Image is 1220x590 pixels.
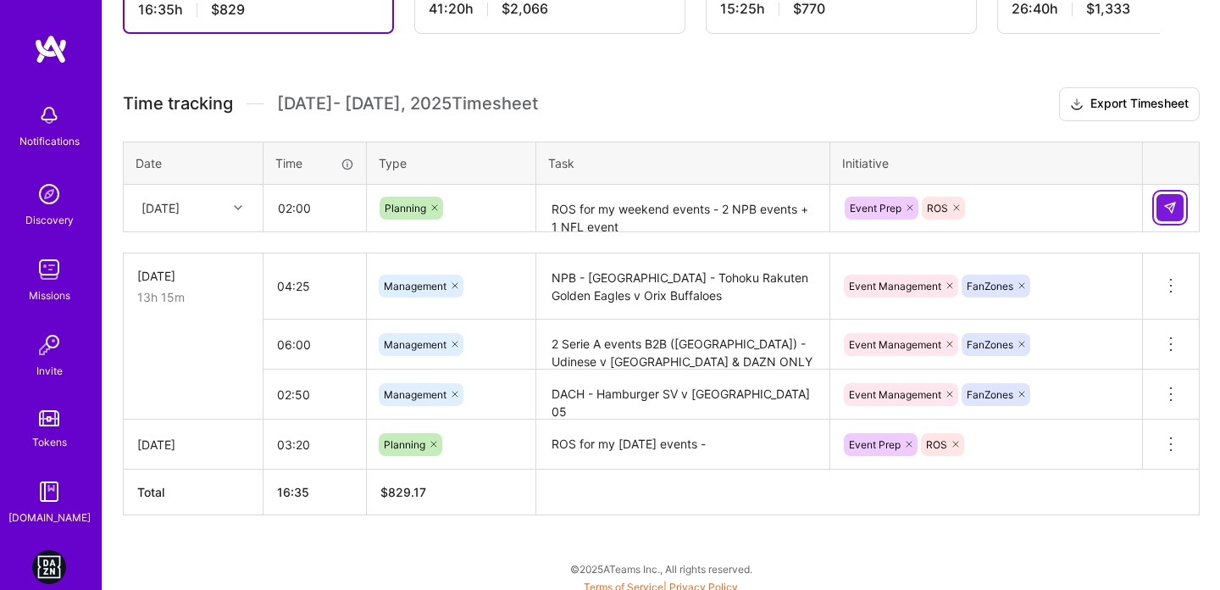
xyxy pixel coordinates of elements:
[1059,87,1200,121] button: Export Timesheet
[367,142,536,184] th: Type
[380,485,426,499] span: $ 829.17
[536,142,830,184] th: Task
[25,211,74,229] div: Discovery
[967,280,1013,292] span: FanZones
[124,470,263,515] th: Total
[275,154,354,172] div: Time
[849,388,941,401] span: Event Management
[29,287,70,304] div: Missions
[234,203,242,212] i: icon Chevron
[849,280,941,292] span: Event Management
[385,202,426,214] span: Planning
[8,509,91,526] div: [DOMAIN_NAME]
[384,438,425,451] span: Planning
[384,338,446,351] span: Management
[263,422,366,467] input: HH:MM
[263,264,366,309] input: HH:MM
[538,421,828,468] textarea: ROS for my [DATE] events -
[1070,96,1084,114] i: icon Download
[263,470,367,515] th: 16:35
[926,438,947,451] span: ROS
[19,132,80,150] div: Notifications
[538,255,828,319] textarea: NPB - [GEOGRAPHIC_DATA] - Tohoku Rakuten Golden Eagles v Orix Buffaloes
[263,372,366,417] input: HH:MM
[849,438,901,451] span: Event Prep
[137,288,249,306] div: 13h 15m
[538,321,828,368] textarea: 2 Serie A events B2B ([GEOGRAPHIC_DATA]) - Udinese v [GEOGRAPHIC_DATA] & DAZN ONLY - Zona Serie A...
[34,34,68,64] img: logo
[842,154,1130,172] div: Initiative
[211,1,245,19] span: $829
[39,410,59,426] img: tokens
[384,388,446,401] span: Management
[32,177,66,211] img: discovery
[32,98,66,132] img: bell
[32,433,67,451] div: Tokens
[32,550,66,584] img: DAZN: Event Moderators for Israel Based Team
[137,436,249,454] div: [DATE]
[137,267,249,285] div: [DATE]
[123,93,233,114] span: Time tracking
[138,1,379,19] div: 16:35 h
[32,475,66,509] img: guide book
[36,362,63,380] div: Invite
[141,199,180,217] div: [DATE]
[1156,194,1185,221] div: null
[263,322,366,367] input: HH:MM
[967,388,1013,401] span: FanZones
[28,550,70,584] a: DAZN: Event Moderators for Israel Based Team
[32,328,66,362] img: Invite
[967,338,1013,351] span: FanZones
[1163,201,1177,214] img: Submit
[538,371,828,418] textarea: DACH - Hamburger SV v [GEOGRAPHIC_DATA] 05
[32,253,66,287] img: teamwork
[277,93,538,114] span: [DATE] - [DATE] , 2025 Timesheet
[538,186,828,231] textarea: ROS for my weekend events - 2 NPB events + 1 NFL event
[264,186,365,231] input: HH:MM
[124,142,263,184] th: Date
[927,202,948,214] span: ROS
[384,280,446,292] span: Management
[850,202,901,214] span: Event Prep
[849,338,941,351] span: Event Management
